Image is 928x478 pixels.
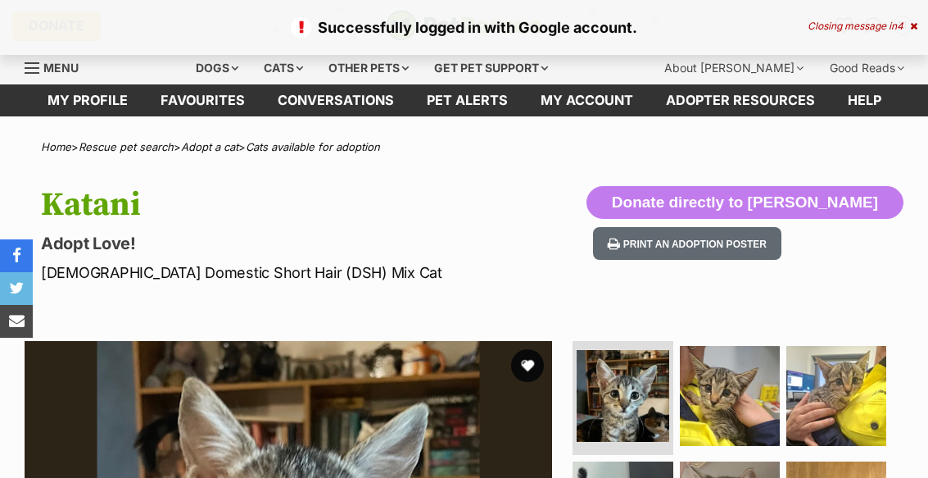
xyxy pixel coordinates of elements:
a: My account [524,84,650,116]
span: Menu [43,61,79,75]
p: [DEMOGRAPHIC_DATA] Domestic Short Hair (DSH) Mix Cat [41,262,568,284]
a: Favourites [144,84,261,116]
img: Photo of Katani [786,346,886,446]
div: About [PERSON_NAME] [653,52,815,84]
div: Other pets [317,52,420,84]
div: Dogs [184,52,250,84]
button: Donate directly to [PERSON_NAME] [586,186,903,219]
div: Good Reads [818,52,916,84]
a: conversations [261,84,410,116]
p: Successfully logged in with Google account. [16,16,912,39]
a: Adopt a cat [181,140,238,153]
a: Menu [25,52,90,81]
div: Closing message in [808,20,917,32]
h1: Katani [41,186,568,224]
a: Cats available for adoption [246,140,380,153]
button: favourite [511,349,544,382]
span: 4 [897,20,903,32]
a: Rescue pet search [79,140,174,153]
img: Photo of Katani [680,346,780,446]
button: Print an adoption poster [593,227,781,261]
p: Adopt Love! [41,232,568,255]
div: Cats [252,52,315,84]
a: Pet alerts [410,84,524,116]
a: Home [41,140,71,153]
img: Photo of Katani [577,350,668,442]
a: Adopter resources [650,84,831,116]
a: My profile [31,84,144,116]
a: Help [831,84,898,116]
div: Get pet support [423,52,559,84]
